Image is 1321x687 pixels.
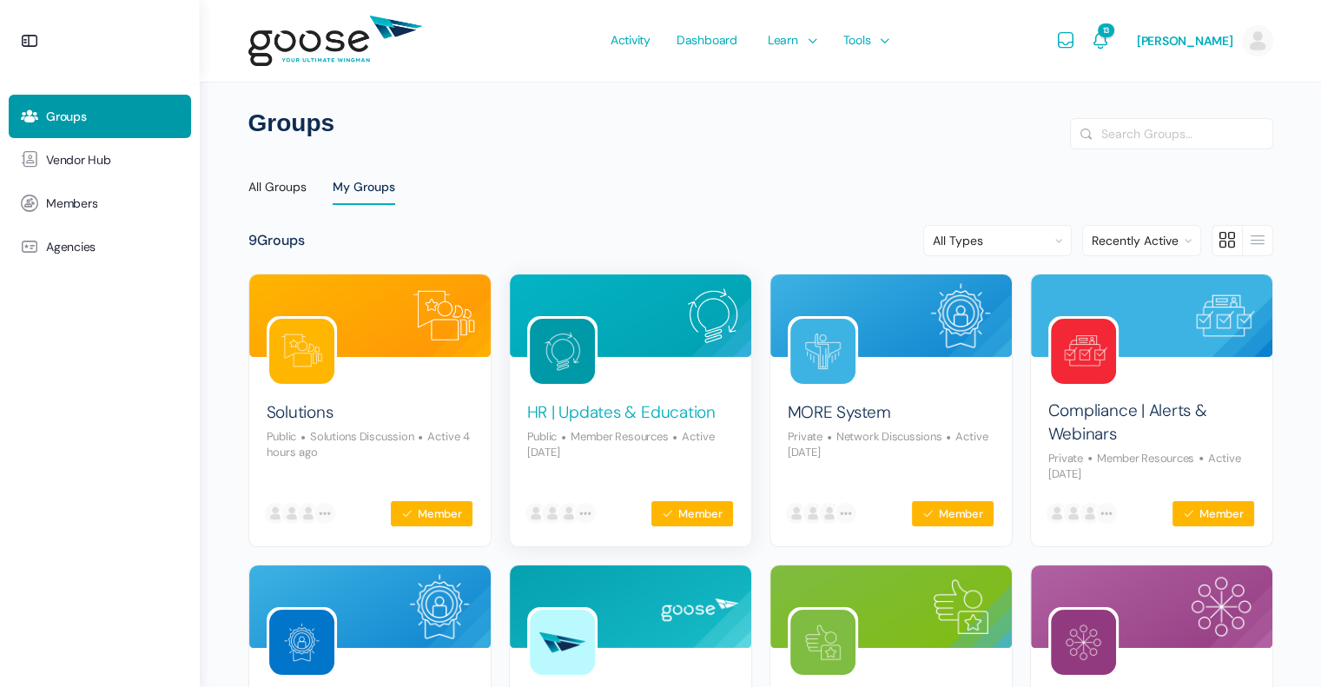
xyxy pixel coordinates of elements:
[248,108,1273,139] h1: Groups
[1078,501,1102,525] img: Helen Ornellas
[248,167,307,208] a: All Groups
[651,500,733,527] button: Member
[1083,451,1194,466] span: Member Resources
[1031,565,1272,648] img: Group cover image
[269,610,334,675] img: Group logo of Sales
[788,429,989,459] p: Active [DATE]
[1098,23,1114,37] span: 13
[280,501,304,525] img: Stacy Robinson
[788,401,891,425] a: MORE System
[770,274,1012,357] img: Group cover image
[46,109,87,124] span: Groups
[248,231,257,249] span: 9
[390,500,472,527] button: Member
[1061,501,1086,525] img: Stacy Robinson
[296,501,320,525] img: Helen Ornellas
[267,429,471,459] p: Active 4 hours ago
[557,429,668,444] span: Member Resources
[248,232,305,250] div: Groups
[1031,274,1272,357] img: Group cover image
[770,565,1012,648] img: Group cover image
[784,501,809,525] img: Sayla Patterson
[822,429,941,444] span: Network Discussions
[1234,604,1321,687] iframe: Chat Widget
[248,167,1273,208] nav: Directory menu
[9,182,191,225] a: Members
[46,196,97,211] span: Members
[527,429,558,444] span: Public
[46,153,111,168] span: Vendor Hub
[263,501,287,525] img: Sayla Patterson
[530,319,595,384] img: Group logo of HR | Updates & Education
[249,274,491,357] img: Group cover image
[911,500,994,527] button: Member
[248,179,307,205] div: All Groups
[9,95,191,138] a: Groups
[1172,500,1254,527] button: Member
[1137,33,1233,49] span: [PERSON_NAME]
[296,429,413,444] span: Solutions Discussion
[333,179,395,205] div: My Groups
[557,501,581,525] img: Helen Ornellas
[790,319,855,384] img: Group logo of MORE System
[46,240,96,254] span: Agencies
[510,274,751,357] img: Group cover image
[1048,400,1255,446] a: Compliance | Alerts & Webinars
[788,429,822,444] span: Private
[9,138,191,182] a: Vendor Hub
[1051,319,1116,384] img: Group logo of Compliance | Alerts & Webinars
[817,501,842,525] img: Helen Ornellas
[790,610,855,675] img: Group logo of Service
[1048,451,1083,466] span: Private
[9,225,191,268] a: Agencies
[1071,119,1272,149] input: Search Groups…
[510,565,751,648] img: Group cover image
[1045,501,1069,525] img: Sayla Patterson
[540,501,565,525] img: Stacy Robinson
[1051,610,1116,675] img: Group logo of Marketing
[267,429,297,444] span: Public
[333,167,395,208] a: My Groups
[527,429,716,459] p: Active [DATE]
[1048,451,1242,481] p: Active [DATE]
[527,401,716,425] a: HR | Updates & Education
[267,401,334,425] a: Solutions
[249,565,491,648] img: Group cover image
[801,501,825,525] img: Stacy Robinson
[269,319,334,384] img: Group logo of Solutions
[530,610,595,675] img: Group logo of Goose Announcements
[524,501,548,525] img: Sayla Patterson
